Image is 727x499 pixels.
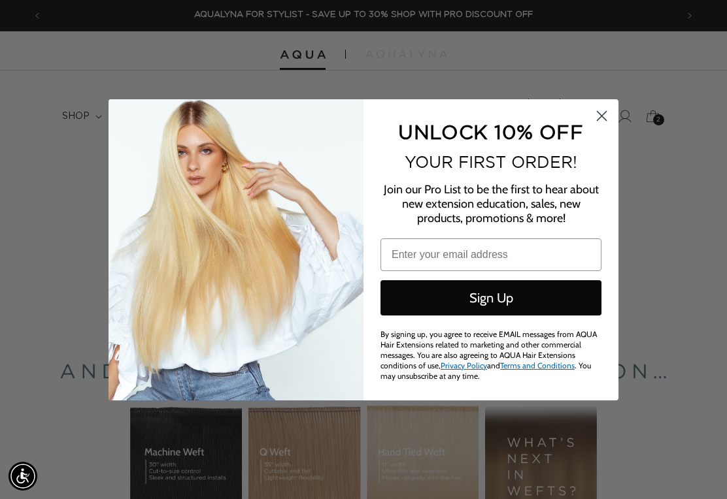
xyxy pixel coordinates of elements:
span: UNLOCK 10% OFF [398,121,583,142]
span: YOUR FIRST ORDER! [405,153,577,171]
button: Sign Up [380,280,601,315]
a: Privacy Policy [441,361,487,370]
img: daab8b0d-f573-4e8c-a4d0-05ad8d765127.png [109,99,363,400]
span: Join our Pro List to be the first to hear about new extension education, sales, new products, pro... [384,182,599,225]
a: Terms and Conditions [500,361,575,370]
button: Close dialog [590,105,613,127]
input: Enter your email address [380,238,601,271]
span: By signing up, you agree to receive EMAIL messages from AQUA Hair Extensions related to marketing... [380,329,597,381]
div: Accessibility Menu [8,462,37,491]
